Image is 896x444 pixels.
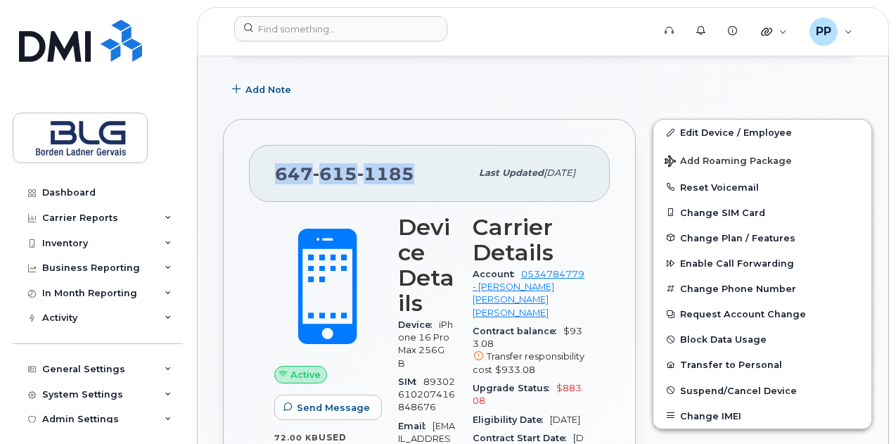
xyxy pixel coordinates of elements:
[473,351,584,374] span: Transfer responsibility cost
[653,200,871,225] button: Change SIM Card
[653,403,871,429] button: Change IMEI
[290,368,321,381] span: Active
[495,364,535,375] span: $933.08
[223,77,303,102] button: Add Note
[245,83,291,96] span: Add Note
[398,215,456,316] h3: Device Details
[398,376,423,387] span: SIM
[653,225,871,250] button: Change Plan / Features
[473,433,573,443] span: Contract Start Date
[680,385,797,395] span: Suspend/Cancel Device
[550,414,580,425] span: [DATE]
[544,167,575,178] span: [DATE]
[816,23,831,40] span: PP
[653,301,871,326] button: Request Account Change
[653,276,871,301] button: Change Phone Number
[398,319,453,369] span: iPhone 16 Pro Max 256GB
[680,232,795,243] span: Change Plan / Features
[313,163,357,184] span: 615
[473,326,584,376] span: $933.08
[653,146,871,175] button: Add Roaming Package
[653,378,871,403] button: Suspend/Cancel Device
[653,326,871,352] button: Block Data Usage
[274,395,382,420] button: Send Message
[297,401,370,414] span: Send Message
[473,269,521,279] span: Account
[479,167,544,178] span: Last updated
[665,156,792,169] span: Add Roaming Package
[398,376,455,413] span: 89302610207416848676
[275,163,414,184] span: 647
[680,258,794,269] span: Enable Call Forwarding
[473,269,584,318] a: 0534784779 - [PERSON_NAME] [PERSON_NAME] [PERSON_NAME]
[319,432,347,443] span: used
[357,163,414,184] span: 1185
[473,215,584,265] h3: Carrier Details
[398,319,439,330] span: Device
[473,383,556,393] span: Upgrade Status
[234,16,447,42] input: Find something...
[473,414,550,425] span: Eligibility Date
[751,18,797,46] div: Quicklinks
[398,421,433,431] span: Email
[274,433,319,443] span: 72.00 KB
[653,250,871,276] button: Enable Call Forwarding
[653,120,871,145] a: Edit Device / Employee
[653,175,871,200] button: Reset Voicemail
[800,18,862,46] div: Parth Patel
[653,352,871,377] button: Transfer to Personal
[473,326,563,336] span: Contract balance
